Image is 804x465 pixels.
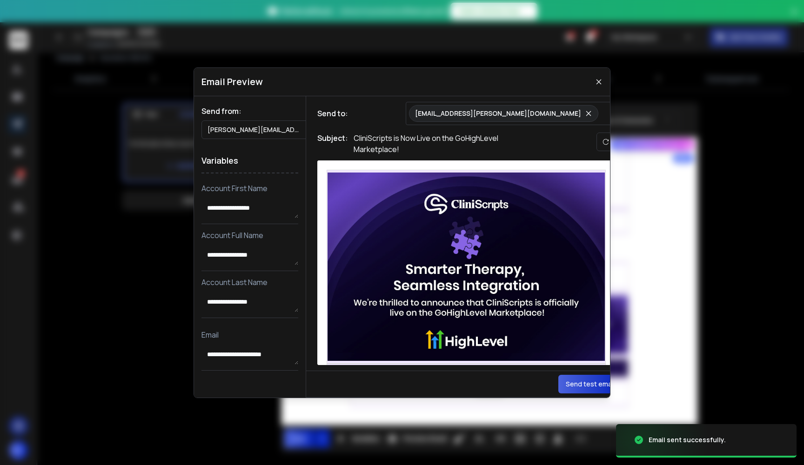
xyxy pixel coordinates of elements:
[201,277,298,288] p: Account Last Name
[201,75,263,88] h1: Email Preview
[201,230,298,241] p: Account Full Name
[317,133,348,155] h1: Subject:
[415,109,581,118] p: [EMAIL_ADDRESS][PERSON_NAME][DOMAIN_NAME]
[201,329,298,340] p: Email
[354,133,540,155] p: CliniScripts is Now Live on the GoHighLevel Marketplace!
[208,125,306,134] p: [PERSON_NAME][EMAIL_ADDRESS][DOMAIN_NAME]
[649,435,726,445] div: Email sent successfully.
[327,173,605,361] img: ecb7c78d-b68e-4dfe-adf9-4de550d88d3d.jpeg
[201,183,298,194] p: Account First Name
[201,106,298,117] h1: Send from:
[201,148,298,173] h1: Variables
[317,108,355,119] h1: Send to:
[558,375,622,393] button: Send test email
